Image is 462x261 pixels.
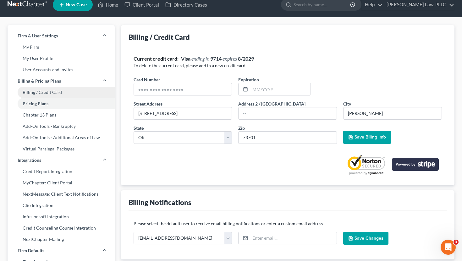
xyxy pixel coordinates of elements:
p: Please select the default user to receive email billing notifications or enter a custom email add... [134,220,442,227]
a: Firm Defaults [8,245,115,256]
input: ●●●● ●●●● ●●●● ●●●● [134,83,232,95]
span: Address 2 / [GEOGRAPHIC_DATA] [238,101,305,106]
a: NextChapter Mailing [8,234,115,245]
button: Save Changes [343,232,388,245]
span: Expiration [238,77,259,82]
a: Pricing Plans [8,98,115,109]
iframe: Intercom live chat [441,240,456,255]
a: Add-On Tools - Bankruptcy [8,121,115,132]
a: Norton Secured privacy certification [345,154,387,175]
div: Billing / Credit Card [129,33,190,42]
input: XXXXX [238,131,337,144]
input: Enter street address [134,107,232,119]
span: Save Changes [355,236,383,241]
span: Street Address [134,101,162,106]
input: Enter city [344,107,442,119]
span: Firm & User Settings [18,33,58,39]
span: Firm Defaults [18,247,44,254]
a: My Firm [8,41,115,53]
span: Integrations [18,157,41,163]
button: Save Billing Info [343,131,391,144]
input: -- [239,107,337,119]
span: State [134,125,144,131]
span: expires [223,56,237,62]
a: Credit Report Integration [8,166,115,177]
span: Card Number [134,77,160,82]
a: Credit Counseling Course Integration [8,222,115,234]
a: Add-On Tools - Additional Areas of Law [8,132,115,143]
span: Save Billing Info [355,134,386,140]
a: Billing & Pricing Plans [8,75,115,87]
a: NextMessage: Client Text Notifications [8,188,115,200]
a: Billing / Credit Card [8,87,115,98]
a: Chapter 13 Plans [8,109,115,121]
a: MyChapter: Client Portal [8,177,115,188]
span: New Case [66,3,87,7]
p: To delete the current card, please add in a new credit card. [134,63,442,69]
img: stripe-logo-2a7f7e6ca78b8645494d24e0ce0d7884cb2b23f96b22fa3b73b5b9e177486001.png [392,158,439,171]
a: Clio Integration [8,200,115,211]
a: Virtual Paralegal Packages [8,143,115,155]
img: Powered by Symantec [345,154,387,175]
strong: 9714 [210,56,222,62]
div: Billing Notifications [129,198,191,207]
span: ending in [191,56,209,62]
input: Enter email... [250,232,337,244]
strong: Current credit card: [134,56,179,62]
span: Billing & Pricing Plans [18,78,61,84]
strong: Visa [181,56,190,62]
span: City [343,101,351,106]
span: 3 [454,240,459,245]
a: Integrations [8,155,115,166]
span: Zip [238,125,245,131]
a: My User Profile [8,53,115,64]
strong: 8/2029 [238,56,254,62]
a: Firm & User Settings [8,30,115,41]
a: User Accounts and Invites [8,64,115,75]
input: MM/YYYY [250,83,310,95]
a: Infusionsoft Integration [8,211,115,222]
